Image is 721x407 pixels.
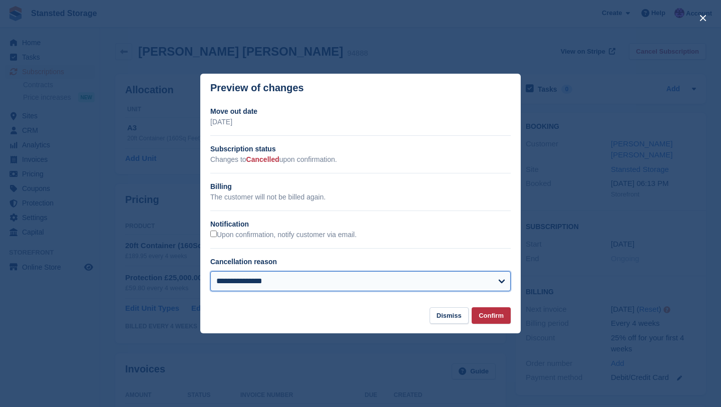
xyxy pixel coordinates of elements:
label: Cancellation reason [210,258,277,266]
button: close [695,10,711,26]
p: [DATE] [210,117,511,127]
h2: Subscription status [210,144,511,154]
p: Changes to upon confirmation. [210,154,511,165]
label: Upon confirmation, notify customer via email. [210,231,356,240]
h2: Billing [210,181,511,192]
button: Dismiss [430,307,469,324]
input: Upon confirmation, notify customer via email. [210,231,217,237]
h2: Notification [210,219,511,230]
h2: Move out date [210,106,511,117]
button: Confirm [472,307,511,324]
p: The customer will not be billed again. [210,192,511,202]
span: Cancelled [246,155,279,163]
p: Preview of changes [210,82,304,94]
